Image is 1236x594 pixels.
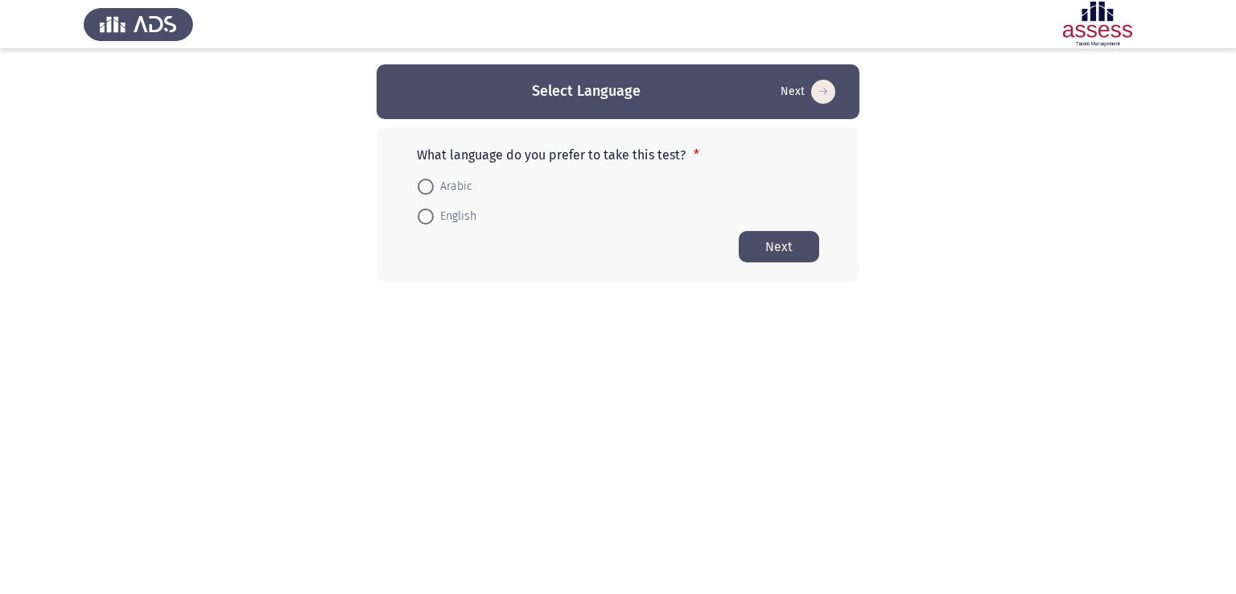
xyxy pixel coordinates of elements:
[776,79,840,105] button: Start assessment
[739,231,819,262] button: Start assessment
[532,81,641,101] h3: Select Language
[434,207,476,226] span: English
[84,2,193,47] img: Assess Talent Management logo
[417,147,819,163] p: What language do you prefer to take this test?
[434,177,472,196] span: Arabic
[1043,2,1152,47] img: Assessment logo of ASSESS Focus 6 Module Assessment (EN/AR)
